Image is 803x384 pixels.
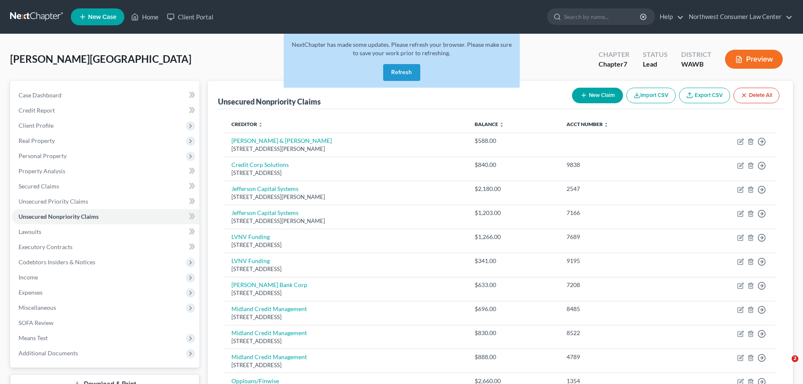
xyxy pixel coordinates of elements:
div: [STREET_ADDRESS][PERSON_NAME] [231,193,461,201]
span: Executory Contracts [19,243,73,250]
div: $633.00 [475,281,553,289]
span: Codebtors Insiders & Notices [19,258,95,266]
div: $840.00 [475,161,553,169]
a: Help [655,9,684,24]
a: Secured Claims [12,179,199,194]
div: [STREET_ADDRESS] [231,337,461,345]
div: Lead [643,59,668,69]
i: unfold_more [499,122,504,127]
div: [STREET_ADDRESS] [231,361,461,369]
a: Case Dashboard [12,88,199,103]
div: 9838 [567,161,672,169]
iframe: Intercom live chat [774,355,795,376]
div: [STREET_ADDRESS] [231,169,461,177]
span: Case Dashboard [19,91,62,99]
a: Credit Report [12,103,199,118]
span: Miscellaneous [19,304,56,311]
a: Executory Contracts [12,239,199,255]
span: Property Analysis [19,167,65,175]
a: LVNV Funding [231,257,270,264]
div: 4789 [567,353,672,361]
span: Income [19,274,38,281]
a: Jefferson Capital Systems [231,209,298,216]
span: Secured Claims [19,183,59,190]
div: $1,266.00 [475,233,553,241]
div: [STREET_ADDRESS][PERSON_NAME] [231,145,461,153]
div: Unsecured Nonpriority Claims [218,97,321,107]
span: 7 [623,60,627,68]
div: Status [643,50,668,59]
a: Midland Credit Management [231,305,307,312]
a: Creditor unfold_more [231,121,263,127]
div: [STREET_ADDRESS] [231,265,461,273]
span: Real Property [19,137,55,144]
div: Chapter [599,50,629,59]
a: SOFA Review [12,315,199,330]
span: Credit Report [19,107,55,114]
input: Search by name... [564,9,641,24]
div: [STREET_ADDRESS] [231,313,461,321]
span: SOFA Review [19,319,54,326]
div: [STREET_ADDRESS][PERSON_NAME] [231,217,461,225]
a: Unsecured Nonpriority Claims [12,209,199,224]
span: Unsecured Nonpriority Claims [19,213,99,220]
span: 2 [792,355,798,362]
button: Preview [725,50,783,69]
span: Client Profile [19,122,54,129]
a: Home [127,9,163,24]
div: District [681,50,712,59]
div: [STREET_ADDRESS] [231,241,461,249]
a: Midland Credit Management [231,353,307,360]
div: $696.00 [475,305,553,313]
a: Northwest Consumer Law Center [685,9,792,24]
button: New Claim [572,88,623,103]
div: $1,203.00 [475,209,553,217]
div: Chapter [599,59,629,69]
span: [PERSON_NAME][GEOGRAPHIC_DATA] [10,53,191,65]
div: 9195 [567,257,672,265]
a: Lawsuits [12,224,199,239]
a: Midland Credit Management [231,329,307,336]
a: Acct Number unfold_more [567,121,609,127]
span: Means Test [19,334,48,341]
a: [PERSON_NAME] & [PERSON_NAME] [231,137,332,144]
a: Balance unfold_more [475,121,504,127]
i: unfold_more [258,122,263,127]
a: Export CSV [679,88,730,103]
div: 8485 [567,305,672,313]
span: Lawsuits [19,228,41,235]
a: LVNV Funding [231,233,270,240]
a: Client Portal [163,9,218,24]
div: [STREET_ADDRESS] [231,289,461,297]
a: Property Analysis [12,164,199,179]
button: Refresh [383,64,420,81]
div: WAWB [681,59,712,69]
div: $888.00 [475,353,553,361]
div: 7166 [567,209,672,217]
a: Jefferson Capital Systems [231,185,298,192]
span: Expenses [19,289,43,296]
div: 7208 [567,281,672,289]
div: 8522 [567,329,672,337]
i: unfold_more [604,122,609,127]
div: $2,180.00 [475,185,553,193]
div: $588.00 [475,137,553,145]
span: Unsecured Priority Claims [19,198,88,205]
a: Unsecured Priority Claims [12,194,199,209]
a: [PERSON_NAME] Bank Corp [231,281,307,288]
button: Delete All [733,88,779,103]
div: $341.00 [475,257,553,265]
span: Personal Property [19,152,67,159]
span: NextChapter has made some updates. Please refresh your browser. Please make sure to save your wor... [292,41,512,56]
div: 7689 [567,233,672,241]
span: New Case [88,14,116,20]
span: Additional Documents [19,349,78,357]
div: $830.00 [475,329,553,337]
button: Import CSV [626,88,676,103]
a: Credit Corp Solutions [231,161,289,168]
div: 2547 [567,185,672,193]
